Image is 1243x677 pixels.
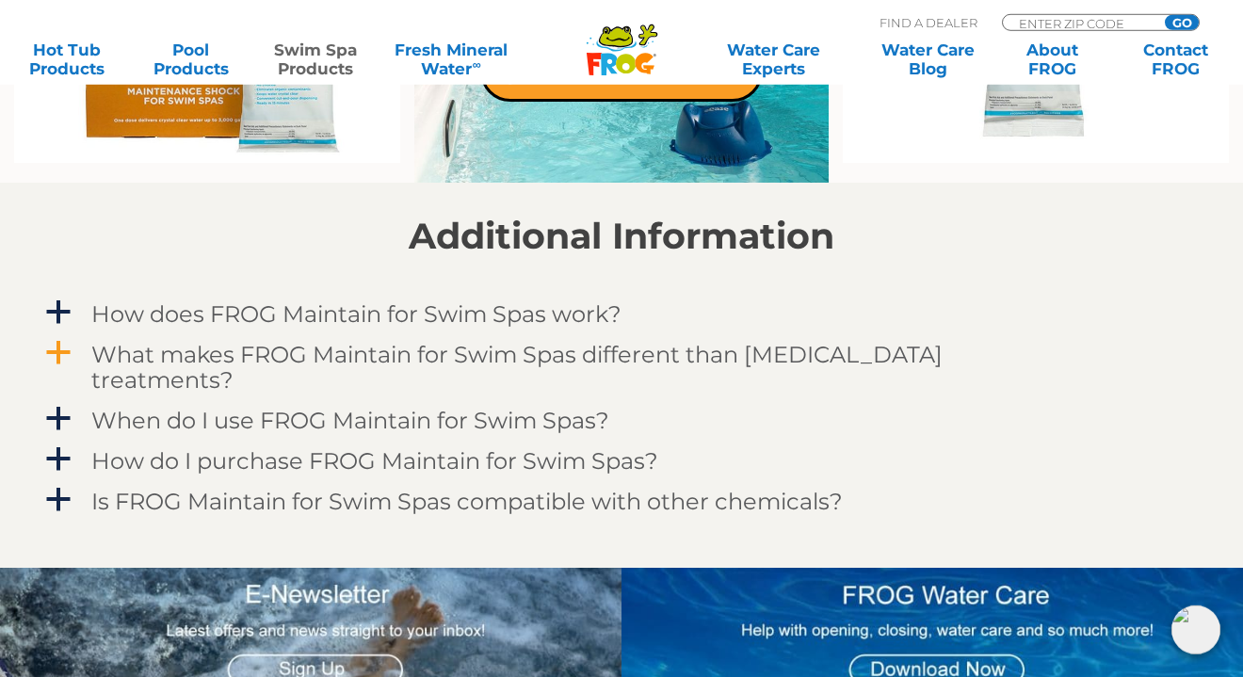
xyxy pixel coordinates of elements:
a: a What makes FROG Maintain for Swim Spas different than [MEDICAL_DATA] treatments? [42,337,1201,397]
h4: When do I use FROG Maintain for Swim Spas? [91,408,609,433]
input: Zip Code Form [1017,15,1144,31]
h4: How does FROG Maintain for Swim Spas work? [91,301,621,327]
p: Find A Dealer [880,14,977,31]
a: Water CareBlog [880,40,976,78]
a: ContactFROG [1128,40,1224,78]
a: a When do I use FROG Maintain for Swim Spas? [42,403,1201,438]
span: a [44,298,73,327]
a: a How do I purchase FROG Maintain for Swim Spas? [42,443,1201,478]
a: a How does FROG Maintain for Swim Spas work? [42,297,1201,331]
img: openIcon [1171,605,1220,654]
span: a [44,445,73,474]
a: PoolProducts [143,40,239,78]
h4: Is FROG Maintain for Swim Spas compatible with other chemicals? [91,489,843,514]
span: a [44,405,73,433]
span: a [44,486,73,514]
a: Hot TubProducts [19,40,115,78]
h2: Additional Information [42,216,1201,257]
sup: ∞ [472,57,480,72]
span: a [44,339,73,367]
a: Fresh MineralWater∞ [391,40,511,78]
a: Water CareExperts [696,40,852,78]
a: Swim SpaProducts [266,40,363,78]
h4: What makes FROG Maintain for Swim Spas different than [MEDICAL_DATA] treatments? [91,342,1067,393]
a: AboutFROG [1004,40,1100,78]
input: GO [1165,15,1199,30]
h4: How do I purchase FROG Maintain for Swim Spas? [91,448,658,474]
a: a Is FROG Maintain for Swim Spas compatible with other chemicals? [42,484,1201,519]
